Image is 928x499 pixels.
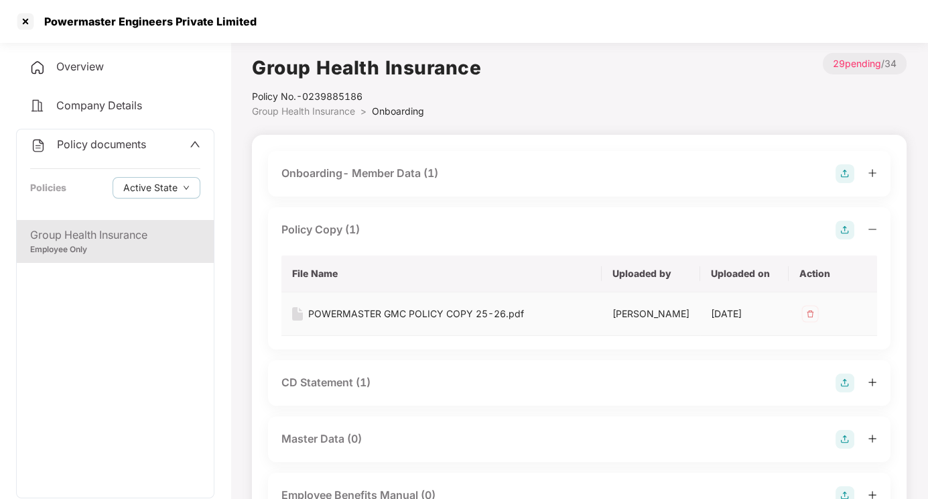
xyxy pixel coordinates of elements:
[836,374,854,392] img: svg+xml;base64,PHN2ZyB4bWxucz0iaHR0cDovL3d3dy53My5vcmcvMjAwMC9zdmciIHdpZHRoPSIyOCIgaGVpZ2h0PSIyOC...
[252,89,481,104] div: Policy No.- 0239885186
[30,137,46,154] img: svg+xml;base64,PHN2ZyB4bWxucz0iaHR0cDovL3d3dy53My5vcmcvMjAwMC9zdmciIHdpZHRoPSIyNCIgaGVpZ2h0PSIyNC...
[281,221,360,238] div: Policy Copy (1)
[36,15,257,28] div: Powermaster Engineers Private Limited
[868,434,877,443] span: plus
[113,177,200,199] button: Active Statedown
[57,137,146,151] span: Policy documents
[123,180,178,195] span: Active State
[612,307,689,321] div: [PERSON_NAME]
[56,99,142,112] span: Company Details
[700,256,789,292] th: Uploaded on
[30,243,200,256] div: Employee Only
[360,105,367,117] span: >
[292,307,303,321] img: svg+xml;base64,PHN2ZyB4bWxucz0iaHR0cDovL3d3dy53My5vcmcvMjAwMC9zdmciIHdpZHRoPSIxNiIgaGVpZ2h0PSIyMC...
[56,60,104,73] span: Overview
[868,225,877,234] span: minus
[190,139,200,150] span: up
[711,307,778,321] div: [DATE]
[29,98,46,114] img: svg+xml;base64,PHN2ZyB4bWxucz0iaHR0cDovL3d3dy53My5vcmcvMjAwMC9zdmciIHdpZHRoPSIyNCIgaGVpZ2h0PSIyNC...
[308,307,524,321] div: POWERMASTER GMC POLICY COPY 25-26.pdf
[29,60,46,76] img: svg+xml;base64,PHN2ZyB4bWxucz0iaHR0cDovL3d3dy53My5vcmcvMjAwMC9zdmciIHdpZHRoPSIyNCIgaGVpZ2h0PSIyNC...
[836,164,854,183] img: svg+xml;base64,PHN2ZyB4bWxucz0iaHR0cDovL3d3dy53My5vcmcvMjAwMC9zdmciIHdpZHRoPSIyOCIgaGVpZ2h0PSIyOC...
[252,53,481,82] h1: Group Health Insurance
[836,430,854,449] img: svg+xml;base64,PHN2ZyB4bWxucz0iaHR0cDovL3d3dy53My5vcmcvMjAwMC9zdmciIHdpZHRoPSIyOCIgaGVpZ2h0PSIyOC...
[183,184,190,192] span: down
[823,53,907,74] p: / 34
[602,256,700,292] th: Uploaded by
[868,168,877,178] span: plus
[833,58,881,69] span: 29 pending
[789,256,877,292] th: Action
[372,105,424,117] span: Onboarding
[281,165,438,182] div: Onboarding- Member Data (1)
[281,431,362,447] div: Master Data (0)
[868,378,877,387] span: plus
[252,105,355,117] span: Group Health Insurance
[799,303,821,325] img: svg+xml;base64,PHN2ZyB4bWxucz0iaHR0cDovL3d3dy53My5vcmcvMjAwMC9zdmciIHdpZHRoPSIzMiIgaGVpZ2h0PSIzMi...
[30,227,200,243] div: Group Health Insurance
[30,180,66,195] div: Policies
[281,374,371,391] div: CD Statement (1)
[281,256,602,292] th: File Name
[836,221,854,239] img: svg+xml;base64,PHN2ZyB4bWxucz0iaHR0cDovL3d3dy53My5vcmcvMjAwMC9zdmciIHdpZHRoPSIyOCIgaGVpZ2h0PSIyOC...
